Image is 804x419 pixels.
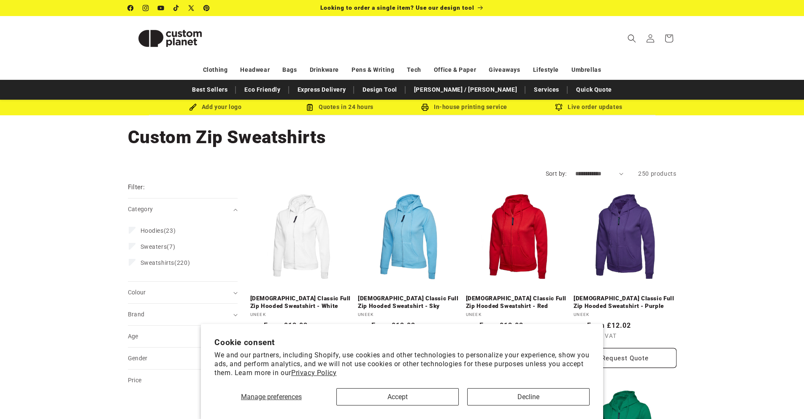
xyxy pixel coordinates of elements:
span: 250 products [638,170,676,177]
span: Gender [128,355,148,362]
button: Accept [336,388,459,405]
span: Price [128,377,142,384]
a: Clothing [203,63,228,77]
span: Manage preferences [241,393,302,401]
div: Quotes in 24 hours [278,102,402,112]
span: (220) [141,259,190,267]
a: Drinkware [310,63,339,77]
a: Design Tool [358,82,401,97]
a: Custom Planet [125,16,215,60]
a: Giveaways [489,63,520,77]
h1: Custom Zip Sweatshirts [128,126,677,149]
a: [PERSON_NAME] / [PERSON_NAME] [410,82,521,97]
summary: Gender (0 selected) [128,348,238,369]
summary: Age (0 selected) [128,326,238,347]
button: Manage preferences [214,388,328,405]
label: Sort by: [546,170,567,177]
button: Decline [467,388,590,405]
img: Custom Planet [128,19,212,57]
button: Request Quote [574,348,677,368]
span: Sweatshirts [141,259,175,266]
p: We and our partners, including Shopify, use cookies and other technologies to personalize your ex... [214,351,590,377]
h2: Filter: [128,182,145,192]
span: Category [128,206,153,212]
summary: Colour (0 selected) [128,282,238,303]
span: Sweaters [141,243,167,250]
span: Brand [128,311,145,318]
span: Colour [128,289,146,296]
a: Tech [407,63,421,77]
span: (7) [141,243,176,250]
a: Best Sellers [188,82,232,97]
iframe: Chat Widget [762,378,804,419]
a: Express Delivery [293,82,350,97]
h2: Cookie consent [214,337,590,347]
a: [DEMOGRAPHIC_DATA] Classic Full Zip Hooded Sweatshirt - White [250,295,353,310]
a: Bags [282,63,297,77]
a: Privacy Policy [291,369,336,377]
div: Add your logo [153,102,278,112]
img: Brush Icon [189,103,197,111]
a: [DEMOGRAPHIC_DATA] Classic Full Zip Hooded Sweatshirt - Sky [358,295,461,310]
img: Order Updates Icon [306,103,314,111]
span: Age [128,333,138,340]
span: Hoodies [141,227,164,234]
a: Lifestyle [533,63,559,77]
summary: Category (0 selected) [128,199,238,220]
a: Pens & Writing [352,63,394,77]
a: Office & Paper [434,63,476,77]
summary: Price [128,370,238,391]
a: [DEMOGRAPHIC_DATA] Classic Full Zip Hooded Sweatshirt - Red [466,295,569,310]
summary: Brand (0 selected) [128,304,238,325]
a: Eco Friendly [240,82,284,97]
a: Quick Quote [572,82,616,97]
div: Live order updates [527,102,651,112]
div: In-house printing service [402,102,527,112]
a: [DEMOGRAPHIC_DATA] Classic Full Zip Hooded Sweatshirt - Purple [574,295,677,310]
img: In-house printing [421,103,429,111]
span: (23) [141,227,176,234]
a: Services [530,82,563,97]
a: Headwear [240,63,270,77]
span: Looking to order a single item? Use our design tool [320,4,474,11]
summary: Search [623,29,641,48]
img: Order updates [555,103,563,111]
a: Umbrellas [571,63,601,77]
